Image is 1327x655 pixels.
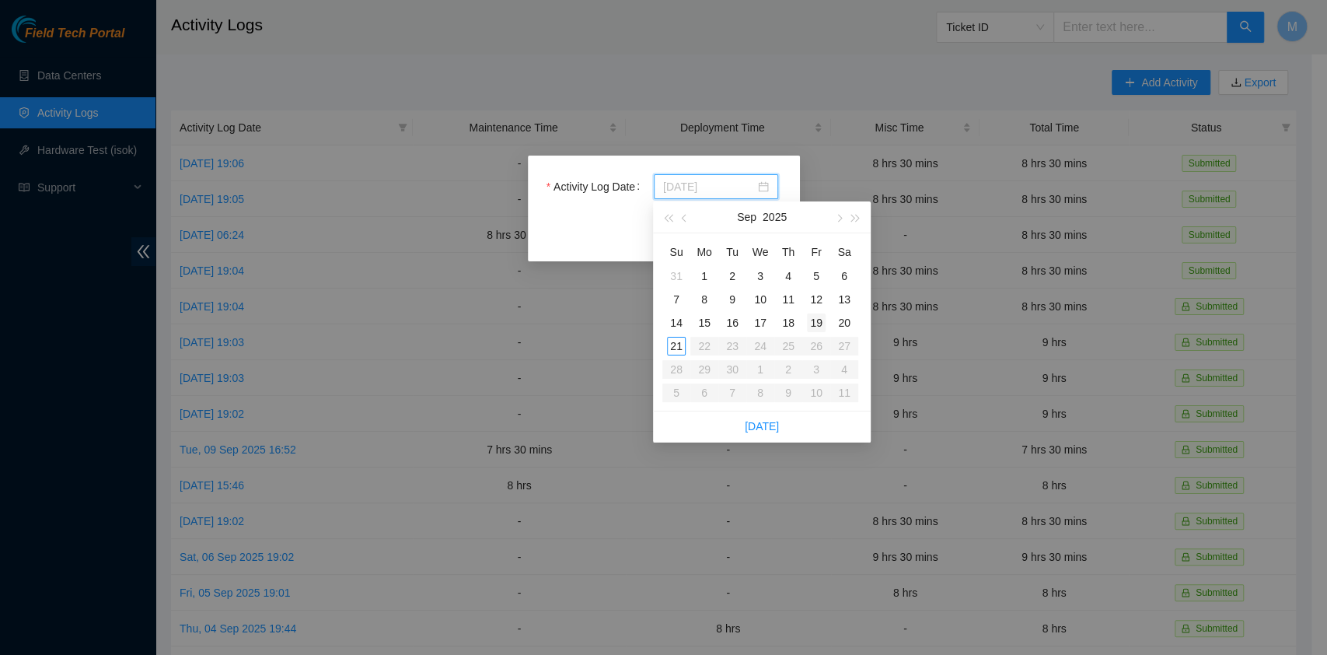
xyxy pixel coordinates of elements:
[746,311,774,335] td: 2025-09-17
[690,311,718,335] td: 2025-09-15
[774,288,802,311] td: 2025-09-11
[830,288,858,311] td: 2025-09-13
[723,267,742,285] div: 2
[751,267,770,285] div: 3
[718,240,746,264] th: Tu
[807,313,826,332] div: 19
[662,288,690,311] td: 2025-09-07
[779,290,798,309] div: 11
[830,264,858,288] td: 2025-09-06
[737,201,756,233] button: Sep
[763,201,787,233] button: 2025
[690,240,718,264] th: Mo
[802,240,830,264] th: Fr
[723,313,742,332] div: 16
[690,264,718,288] td: 2025-09-01
[774,311,802,335] td: 2025-09-18
[746,240,774,264] th: We
[779,267,798,285] div: 4
[695,290,714,309] div: 8
[662,335,690,358] td: 2025-09-21
[779,313,798,332] div: 18
[751,290,770,309] div: 10
[802,288,830,311] td: 2025-09-12
[690,288,718,311] td: 2025-09-08
[802,311,830,335] td: 2025-09-19
[662,264,690,288] td: 2025-08-31
[835,267,854,285] div: 6
[835,313,854,332] div: 20
[667,337,686,356] div: 21
[807,290,826,309] div: 12
[695,313,714,332] div: 15
[835,290,854,309] div: 13
[830,240,858,264] th: Sa
[723,290,742,309] div: 9
[662,240,690,264] th: Su
[662,311,690,335] td: 2025-09-14
[746,264,774,288] td: 2025-09-03
[695,267,714,285] div: 1
[718,264,746,288] td: 2025-09-02
[745,420,779,433] a: [DATE]
[774,240,802,264] th: Th
[751,313,770,332] div: 17
[746,288,774,311] td: 2025-09-10
[830,311,858,335] td: 2025-09-20
[667,313,686,332] div: 14
[718,311,746,335] td: 2025-09-16
[774,264,802,288] td: 2025-09-04
[807,267,826,285] div: 5
[802,264,830,288] td: 2025-09-05
[667,267,686,285] div: 31
[663,178,755,195] input: Activity Log Date
[667,290,686,309] div: 7
[718,288,746,311] td: 2025-09-09
[547,174,646,199] label: Activity Log Date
